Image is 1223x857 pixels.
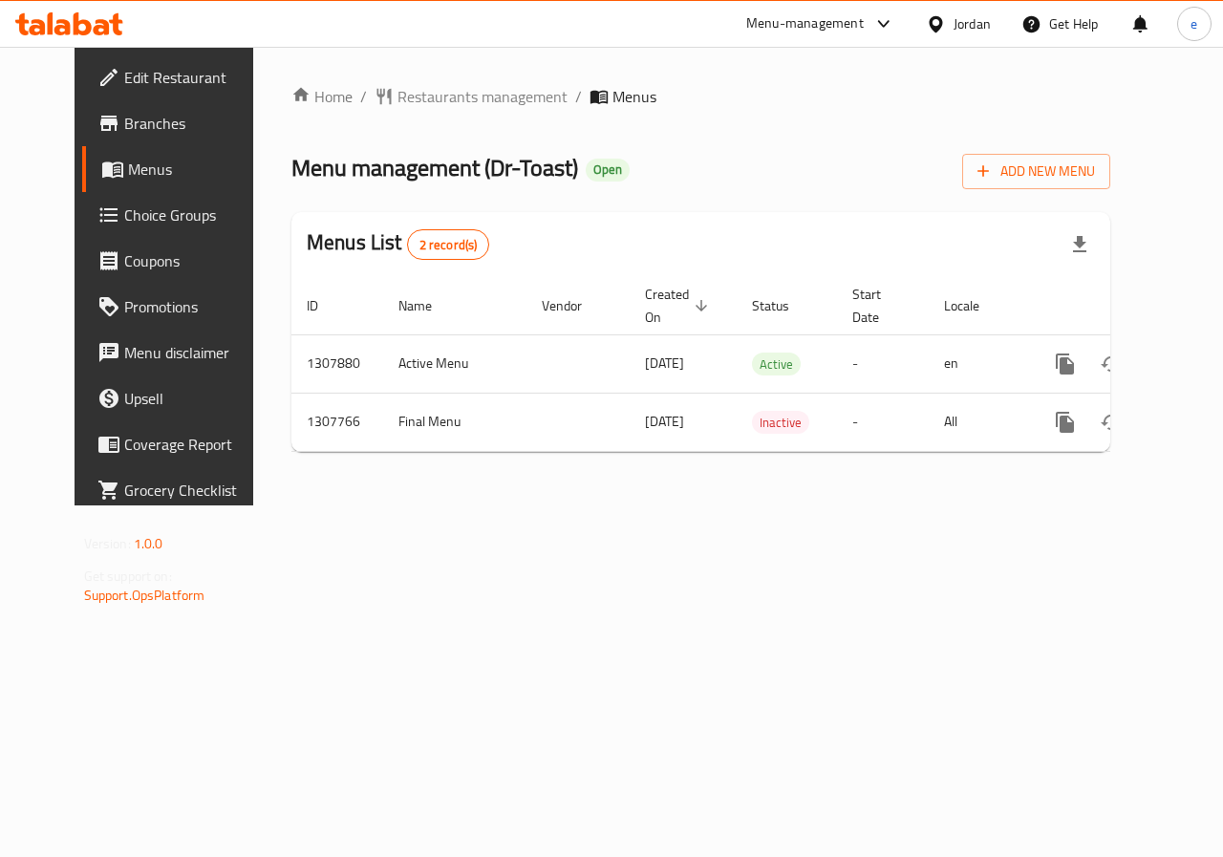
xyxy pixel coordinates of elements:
span: Menus [612,85,656,108]
span: Branches [124,112,264,135]
span: 1.0.0 [134,531,163,556]
div: Menu-management [746,12,864,35]
span: Add New Menu [977,160,1095,183]
span: e [1191,13,1197,34]
span: Status [752,294,814,317]
div: Open [586,159,630,182]
a: Upsell [82,375,279,421]
a: Choice Groups [82,192,279,238]
span: Coupons [124,249,264,272]
a: Coverage Report [82,421,279,467]
span: [DATE] [645,409,684,434]
li: / [360,85,367,108]
span: Restaurants management [397,85,568,108]
a: Promotions [82,284,279,330]
span: Choice Groups [124,204,264,226]
span: Active [752,354,801,375]
span: Vendor [542,294,607,317]
span: Open [586,161,630,178]
a: Menu disclaimer [82,330,279,375]
span: Menu disclaimer [124,341,264,364]
span: Inactive [752,412,809,434]
td: - [837,334,929,393]
span: Get support on: [84,564,172,589]
div: Export file [1057,222,1103,268]
span: Created On [645,283,714,329]
td: Active Menu [383,334,526,393]
a: Coupons [82,238,279,284]
button: Change Status [1088,341,1134,387]
span: Edit Restaurant [124,66,264,89]
span: Upsell [124,387,264,410]
div: Total records count [407,229,490,260]
span: Menu management ( Dr-Toast ) [291,146,578,189]
span: Start Date [852,283,906,329]
a: Restaurants management [375,85,568,108]
td: Final Menu [383,393,526,451]
span: Promotions [124,295,264,318]
a: Edit Restaurant [82,54,279,100]
span: Version: [84,531,131,556]
td: All [929,393,1027,451]
button: more [1042,399,1088,445]
button: Change Status [1088,399,1134,445]
a: Branches [82,100,279,146]
span: Locale [944,294,1004,317]
span: [DATE] [645,351,684,375]
div: Active [752,353,801,375]
span: Name [398,294,457,317]
span: 2 record(s) [408,236,489,254]
a: Menus [82,146,279,192]
span: Menus [128,158,264,181]
nav: breadcrumb [291,85,1110,108]
span: Coverage Report [124,433,264,456]
a: Support.OpsPlatform [84,583,205,608]
div: Jordan [954,13,991,34]
td: 1307880 [291,334,383,393]
button: more [1042,341,1088,387]
a: Grocery Checklist [82,467,279,513]
li: / [575,85,582,108]
td: - [837,393,929,451]
td: 1307766 [291,393,383,451]
td: en [929,334,1027,393]
h2: Menus List [307,228,489,260]
a: Home [291,85,353,108]
span: ID [307,294,343,317]
span: Grocery Checklist [124,479,264,502]
div: Inactive [752,411,809,434]
button: Add New Menu [962,154,1110,189]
